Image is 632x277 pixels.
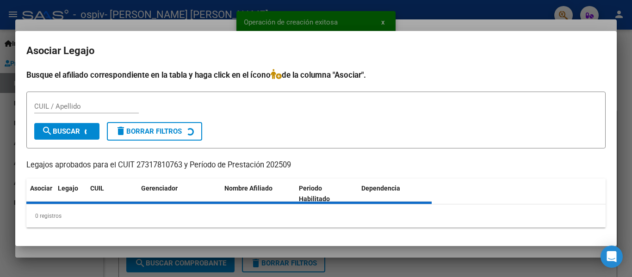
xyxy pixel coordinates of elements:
span: Nombre Afiliado [224,185,273,192]
p: Legajos aprobados para el CUIT 27317810763 y Período de Prestación 202509 [26,160,606,171]
h4: Busque el afiliado correspondiente en la tabla y haga click en el ícono de la columna "Asociar". [26,69,606,81]
span: Borrar Filtros [115,127,182,135]
button: Borrar Filtros [107,122,202,141]
div: 0 registros [26,204,606,228]
datatable-header-cell: Nombre Afiliado [221,179,295,209]
span: Dependencia [361,185,400,192]
datatable-header-cell: Dependencia [358,179,432,209]
span: Asociar [30,185,52,192]
span: Gerenciador [141,185,178,192]
span: Buscar [42,127,80,135]
datatable-header-cell: Gerenciador [137,179,221,209]
datatable-header-cell: CUIL [87,179,137,209]
datatable-header-cell: Legajo [54,179,87,209]
datatable-header-cell: Periodo Habilitado [295,179,358,209]
mat-icon: delete [115,125,126,136]
datatable-header-cell: Asociar [26,179,54,209]
span: CUIL [90,185,104,192]
mat-icon: search [42,125,53,136]
span: Periodo Habilitado [299,185,330,203]
h2: Asociar Legajo [26,42,606,60]
span: Legajo [58,185,78,192]
button: Buscar [34,123,99,140]
div: Open Intercom Messenger [601,246,623,268]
